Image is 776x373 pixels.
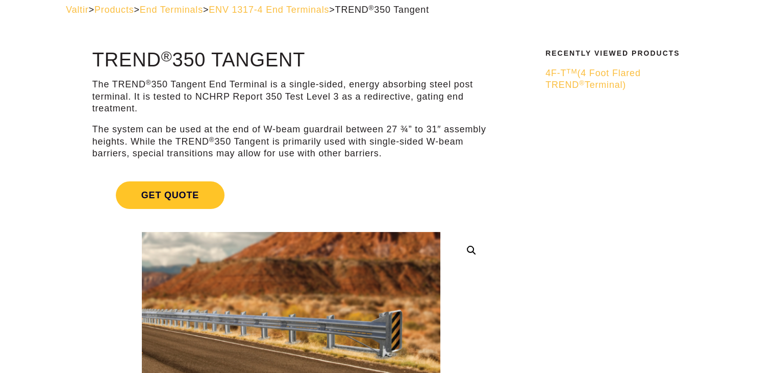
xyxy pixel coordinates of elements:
sup: ® [579,79,585,87]
a: 4F-TTM(4 Foot Flared TREND®Terminal) [545,67,704,91]
a: End Terminals [140,5,203,15]
a: ENV 1317-4 End Terminals [209,5,329,15]
div: > > > > [66,4,710,16]
p: The TREND 350 Tangent End Terminal is a single-sided, energy absorbing steel post terminal. It is... [92,79,490,114]
p: The system can be used at the end of W-beam guardrail between 27 ¾” to 31″ assembly heights. Whil... [92,124,490,159]
a: Products [94,5,134,15]
sup: ® [369,4,374,12]
span: Get Quote [116,181,224,209]
sup: ® [161,48,172,64]
span: 4F-T (4 Foot Flared TREND Terminal) [545,68,641,90]
sup: TM [566,67,577,75]
span: TREND 350 Tangent [335,5,429,15]
sup: ® [209,136,215,144]
a: Get Quote [92,169,490,221]
sup: ® [146,79,152,86]
h2: Recently Viewed Products [545,50,704,57]
h1: TREND 350 Tangent [92,50,490,71]
a: Valtir [66,5,88,15]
